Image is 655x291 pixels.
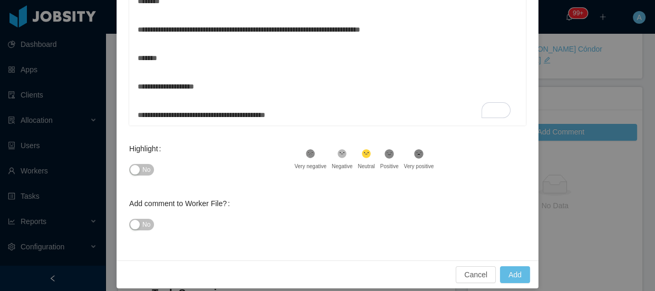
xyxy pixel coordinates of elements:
[358,162,374,170] div: Neutral
[380,162,399,170] div: Positive
[129,164,154,176] button: Highlight
[332,162,352,170] div: Negative
[129,144,165,153] label: Highlight
[129,219,154,230] button: Add comment to Worker File?
[142,219,150,230] span: No
[294,162,326,170] div: Very negative
[142,164,150,175] span: No
[456,266,496,283] button: Cancel
[129,199,234,208] label: Add comment to Worker File?
[404,162,434,170] div: Very positive
[500,266,530,283] button: Add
